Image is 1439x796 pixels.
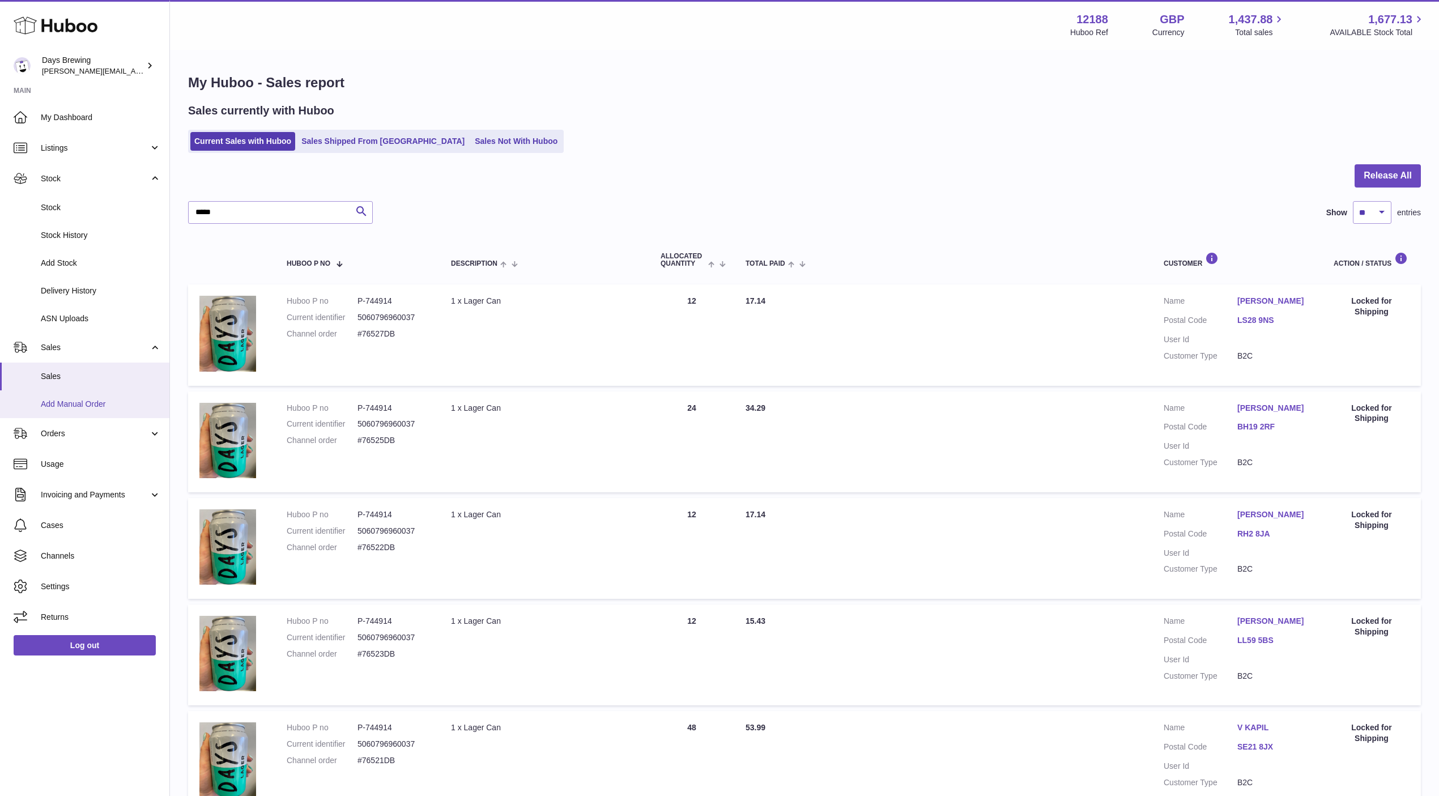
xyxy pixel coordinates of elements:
[649,284,734,385] td: 12
[357,329,428,339] dd: #76527DB
[1334,403,1410,424] div: Locked for Shipping
[287,739,357,750] dt: Current identifier
[1237,457,1311,468] dd: B2C
[1160,12,1184,27] strong: GBP
[41,143,149,154] span: Listings
[649,498,734,599] td: 12
[1397,207,1421,218] span: entries
[1164,671,1237,682] dt: Customer Type
[1164,777,1237,788] dt: Customer Type
[357,739,428,750] dd: 5060796960037
[287,616,357,627] dt: Huboo P no
[1164,529,1237,542] dt: Postal Code
[41,202,161,213] span: Stock
[1355,164,1421,188] button: Release All
[1334,722,1410,744] div: Locked for Shipping
[41,342,149,353] span: Sales
[357,509,428,520] dd: P-744914
[1164,635,1237,649] dt: Postal Code
[14,57,31,74] img: greg@daysbrewing.com
[1164,422,1237,435] dt: Postal Code
[1368,12,1412,27] span: 1,677.13
[357,296,428,307] dd: P-744914
[287,649,357,659] dt: Channel order
[357,435,428,446] dd: #76525DB
[188,74,1421,92] h1: My Huboo - Sales report
[451,260,497,267] span: Description
[287,435,357,446] dt: Channel order
[41,489,149,500] span: Invoicing and Payments
[451,616,638,627] div: 1 x Lager Can
[1326,207,1347,218] label: Show
[451,722,638,733] div: 1 x Lager Can
[1164,334,1237,345] dt: User Id
[1070,27,1108,38] div: Huboo Ref
[1334,252,1410,267] div: Action / Status
[1164,296,1237,309] dt: Name
[357,632,428,643] dd: 5060796960037
[1334,296,1410,317] div: Locked for Shipping
[1164,509,1237,523] dt: Name
[42,66,227,75] span: [PERSON_NAME][EMAIL_ADDRESS][DOMAIN_NAME]
[1164,548,1237,559] dt: User Id
[1237,296,1311,307] a: [PERSON_NAME]
[287,632,357,643] dt: Current identifier
[1237,529,1311,539] a: RH2 8JA
[1229,12,1286,38] a: 1,437.88 Total sales
[41,459,161,470] span: Usage
[287,403,357,414] dt: Huboo P no
[451,296,638,307] div: 1 x Lager Can
[41,581,161,592] span: Settings
[287,419,357,429] dt: Current identifier
[357,616,428,627] dd: P-744914
[1330,12,1425,38] a: 1,677.13 AVAILABLE Stock Total
[1237,351,1311,361] dd: B2C
[42,55,144,76] div: Days Brewing
[199,616,256,691] img: 121881680514645.jpg
[41,112,161,123] span: My Dashboard
[41,428,149,439] span: Orders
[41,371,161,382] span: Sales
[1229,12,1273,27] span: 1,437.88
[357,419,428,429] dd: 5060796960037
[471,132,561,151] a: Sales Not With Huboo
[41,612,161,623] span: Returns
[199,509,256,585] img: 121881680514645.jpg
[1164,441,1237,452] dt: User Id
[1164,616,1237,629] dt: Name
[746,723,765,732] span: 53.99
[41,551,161,561] span: Channels
[661,253,705,267] span: ALLOCATED Quantity
[1164,252,1311,267] div: Customer
[41,399,161,410] span: Add Manual Order
[451,509,638,520] div: 1 x Lager Can
[41,258,161,269] span: Add Stock
[1237,616,1311,627] a: [PERSON_NAME]
[1334,616,1410,637] div: Locked for Shipping
[1237,722,1311,733] a: V KAPIL
[1235,27,1285,38] span: Total sales
[1164,457,1237,468] dt: Customer Type
[1164,564,1237,574] dt: Customer Type
[357,403,428,414] dd: P-744914
[746,403,765,412] span: 34.29
[199,403,256,478] img: 121881680514645.jpg
[1076,12,1108,27] strong: 12188
[1237,564,1311,574] dd: B2C
[190,132,295,151] a: Current Sales with Huboo
[649,391,734,492] td: 24
[1237,671,1311,682] dd: B2C
[357,722,428,733] dd: P-744914
[287,542,357,553] dt: Channel order
[287,260,330,267] span: Huboo P no
[41,286,161,296] span: Delivery History
[41,520,161,531] span: Cases
[1237,315,1311,326] a: LS28 9NS
[287,296,357,307] dt: Huboo P no
[287,755,357,766] dt: Channel order
[1237,635,1311,646] a: LL59 5BS
[1164,761,1237,772] dt: User Id
[1152,27,1185,38] div: Currency
[357,312,428,323] dd: 5060796960037
[41,313,161,324] span: ASN Uploads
